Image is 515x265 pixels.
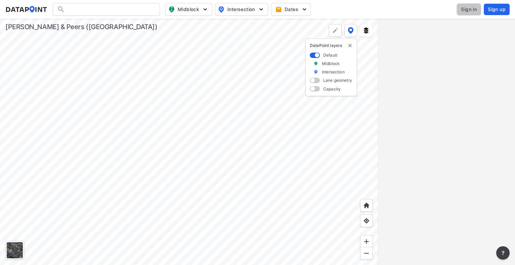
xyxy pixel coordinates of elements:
[5,241,24,260] div: Toggle basemap
[455,3,482,15] a: Sign in
[360,24,373,37] button: External layers
[322,61,340,66] label: Midblock
[363,250,370,257] img: MAAAAAElFTkSuQmCC
[348,27,354,34] img: data-point-layers.37681fc9.svg
[484,4,510,15] button: Sign up
[363,27,369,34] img: layers.ee07997e.svg
[360,214,373,227] div: View my location
[457,3,481,15] button: Sign in
[329,24,342,37] div: Polygon tool
[323,86,341,92] label: Capacity
[496,246,510,260] button: more
[461,6,477,13] span: Sign in
[275,6,282,13] img: calendar-gold.39a51dde.svg
[202,6,209,13] img: 5YPKRKmlfpI5mqlR8AD95paCi+0kK1fRFDJSaMmawlwaeJcJwk9O2fotCW5ve9gAAAAASUVORK5CYII=
[218,5,264,13] span: Intersection
[5,6,47,13] img: dataPointLogo.9353c09d.svg
[363,202,370,209] img: +XpAUvaXAN7GudzAAAAAElFTkSuQmCC
[360,199,373,212] div: Home
[347,43,353,48] img: close-external-leyer.3061a1c7.svg
[323,52,337,58] label: Default
[165,3,212,16] button: Midblock
[363,217,370,224] img: zeq5HYn9AnE9l6UmnFLPAAAAAElFTkSuQmCC
[310,43,353,48] p: DataPoint layers
[168,5,208,13] span: Midblock
[360,247,373,260] div: Zoom out
[217,5,225,13] img: map_pin_int.54838e6b.svg
[363,238,370,245] img: ZvzfEJKXnyWIrJytrsY285QMwk63cM6Drc+sIAAAAASUVORK5CYII=
[313,69,318,75] img: marker_Intersection.6861001b.svg
[332,27,339,34] img: +Dz8AAAAASUVORK5CYII=
[271,3,311,16] button: Dates
[277,6,306,13] span: Dates
[500,249,506,257] span: ?
[344,24,357,37] button: DataPoint layers
[215,3,268,16] button: Intersection
[488,6,506,13] span: Sign up
[322,69,345,75] label: Intersection
[258,6,265,13] img: 5YPKRKmlfpI5mqlR8AD95paCi+0kK1fRFDJSaMmawlwaeJcJwk9O2fotCW5ve9gAAAAASUVORK5CYII=
[360,235,373,248] div: Zoom in
[313,61,318,66] img: marker_Midblock.5ba75e30.svg
[323,77,352,83] label: Lane geometry
[301,6,308,13] img: 5YPKRKmlfpI5mqlR8AD95paCi+0kK1fRFDJSaMmawlwaeJcJwk9O2fotCW5ve9gAAAAASUVORK5CYII=
[482,4,510,15] a: Sign up
[347,43,353,48] button: delete
[168,5,176,13] img: map_pin_mid.602f9df1.svg
[5,22,158,31] div: [PERSON_NAME] & Peers ([GEOGRAPHIC_DATA])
